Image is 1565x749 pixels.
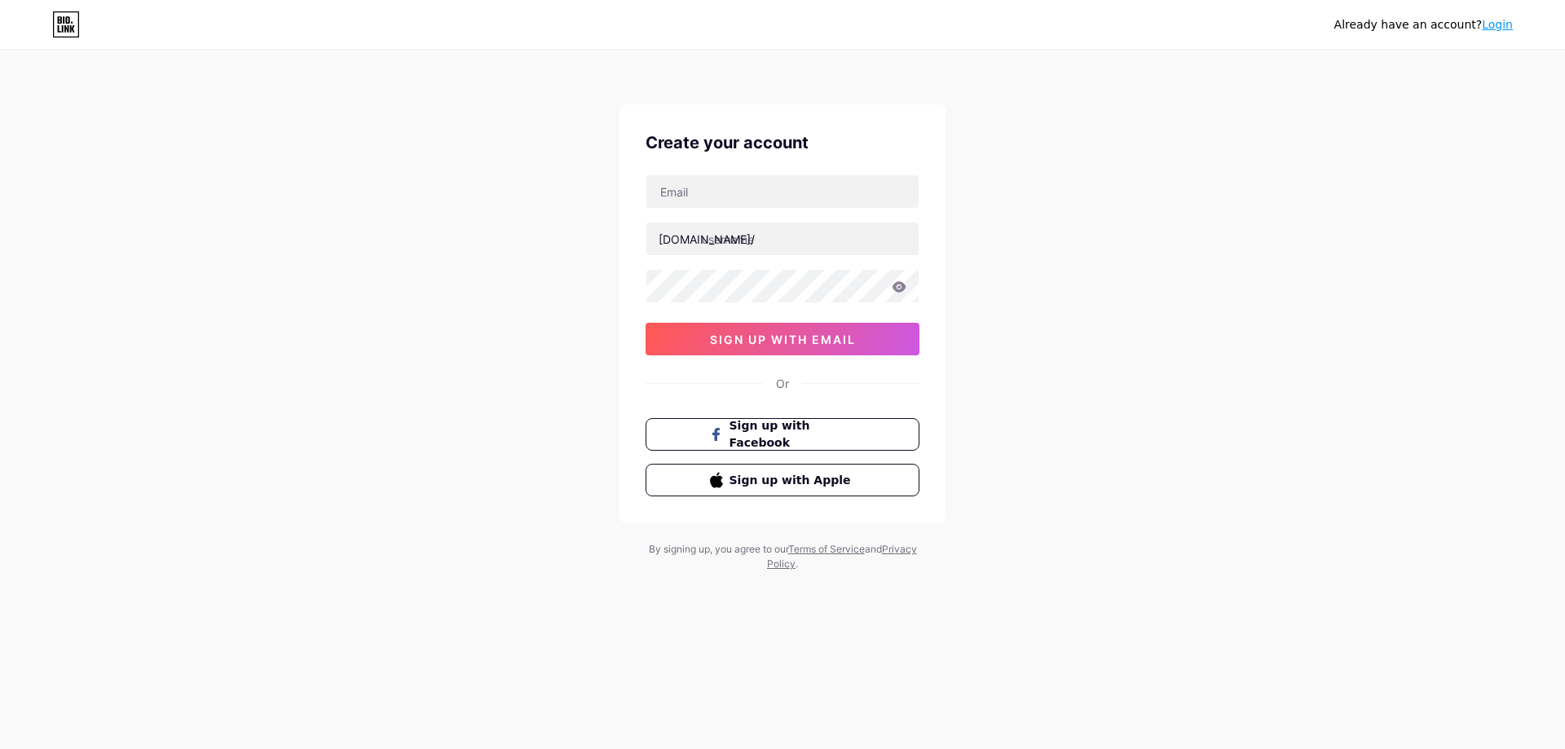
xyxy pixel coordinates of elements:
button: Sign up with Apple [646,464,919,496]
a: Terms of Service [788,543,865,555]
button: Sign up with Facebook [646,418,919,451]
a: Login [1482,18,1513,31]
div: Or [776,375,789,392]
button: sign up with email [646,323,919,355]
input: Email [646,175,919,208]
div: By signing up, you agree to our and . [644,542,921,571]
div: Already have an account? [1334,16,1513,33]
span: Sign up with Facebook [730,417,856,452]
span: Sign up with Apple [730,472,856,489]
div: Create your account [646,130,919,155]
input: username [646,222,919,255]
span: sign up with email [710,333,856,346]
div: [DOMAIN_NAME]/ [659,231,755,248]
